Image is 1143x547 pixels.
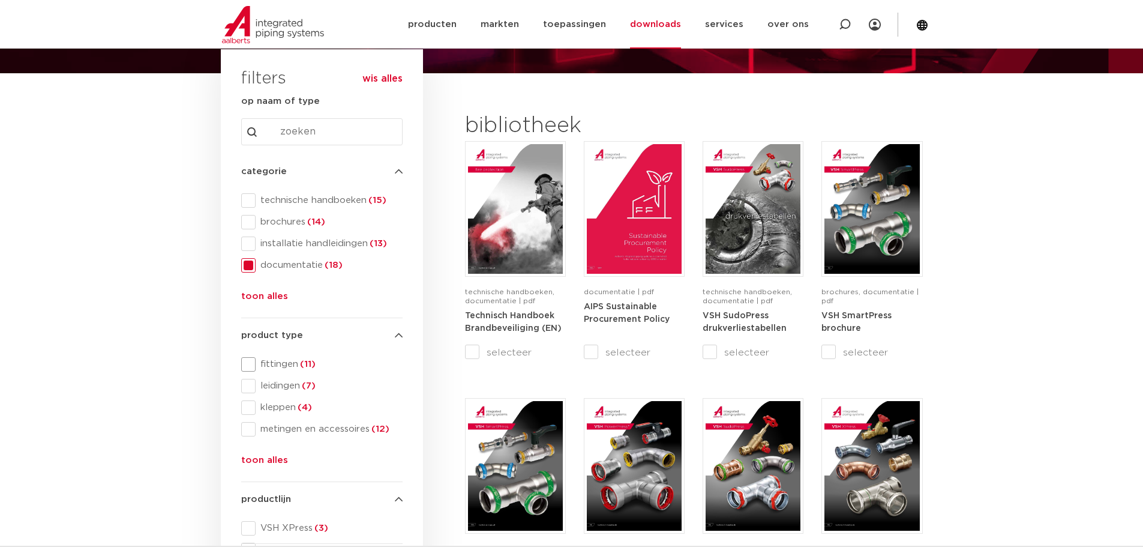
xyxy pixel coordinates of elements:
button: toon alles [241,289,288,309]
span: kleppen [256,402,403,414]
img: Aips_A4Sustainable-Procurement-Policy_5011446_EN-pdf.jpg [587,144,682,274]
a: Technisch Handboek Brandbeveiliging (EN) [465,311,562,333]
span: (3) [313,524,328,533]
span: (7) [300,381,316,390]
img: FireProtection_A4TM_5007915_2025_2.0_EN-1-pdf.jpg [468,144,563,274]
label: selecteer [821,345,922,360]
span: brochures [256,216,403,228]
span: (12) [370,425,389,434]
div: installatie handleidingen(13) [241,237,403,251]
a: VSH SudoPress drukverliestabellen [703,311,787,333]
span: installatie handleidingen [256,238,403,250]
span: (13) [368,239,387,248]
span: VSH XPress [256,522,403,534]
img: VSH-XPress_A4TM_5008762_2025_4.1_NL-pdf.jpg [824,401,919,531]
strong: op naam of type [241,97,320,106]
img: VSH-SmartPress_A4Brochure-5008016-2023_2.0_NL-pdf.jpg [824,144,919,274]
h2: bibliotheek [465,112,679,141]
label: selecteer [703,345,803,360]
div: metingen en accessoires(12) [241,422,403,437]
button: wis alles [362,73,403,85]
span: documentatie [256,259,403,271]
div: VSH XPress(3) [241,521,403,536]
img: VSH-PowerPress_A4TM_5008817_2024_3.1_NL-pdf.jpg [587,401,682,531]
span: (18) [323,261,343,270]
label: selecteer [584,345,685,360]
span: technische handboeken [256,195,403,207]
img: VSH-SudoPress_A4PLT_5007706_2024-2.0_NL-pdf.jpg [706,144,800,274]
div: technische handboeken(15) [241,193,403,208]
div: documentatie(18) [241,258,403,273]
span: (14) [305,217,325,226]
h4: productlijn [241,492,403,507]
h3: filters [241,65,286,94]
a: AIPS Sustainable Procurement Policy [584,302,670,324]
a: VSH SmartPress brochure [821,311,892,333]
span: documentatie | pdf [584,288,654,295]
span: (4) [296,403,312,412]
img: VSH-SmartPress_A4TM_5009301_2023_2.0-EN-pdf.jpg [468,401,563,531]
div: kleppen(4) [241,400,403,415]
span: leidingen [256,380,403,392]
span: technische handboeken, documentatie | pdf [703,288,792,304]
h4: categorie [241,165,403,179]
span: brochures, documentatie | pdf [821,288,919,304]
span: (15) [367,196,386,205]
img: VSH-SudoPress_A4TM_5001604-2023-3.0_NL-pdf.jpg [706,401,800,531]
div: brochures(14) [241,215,403,229]
div: fittingen(11) [241,357,403,372]
span: fittingen [256,358,403,370]
span: (11) [298,360,316,369]
h4: product type [241,328,403,343]
span: technische handboeken, documentatie | pdf [465,288,554,304]
span: metingen en accessoires [256,423,403,435]
div: leidingen(7) [241,379,403,393]
label: selecteer [465,345,566,360]
button: toon alles [241,453,288,473]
